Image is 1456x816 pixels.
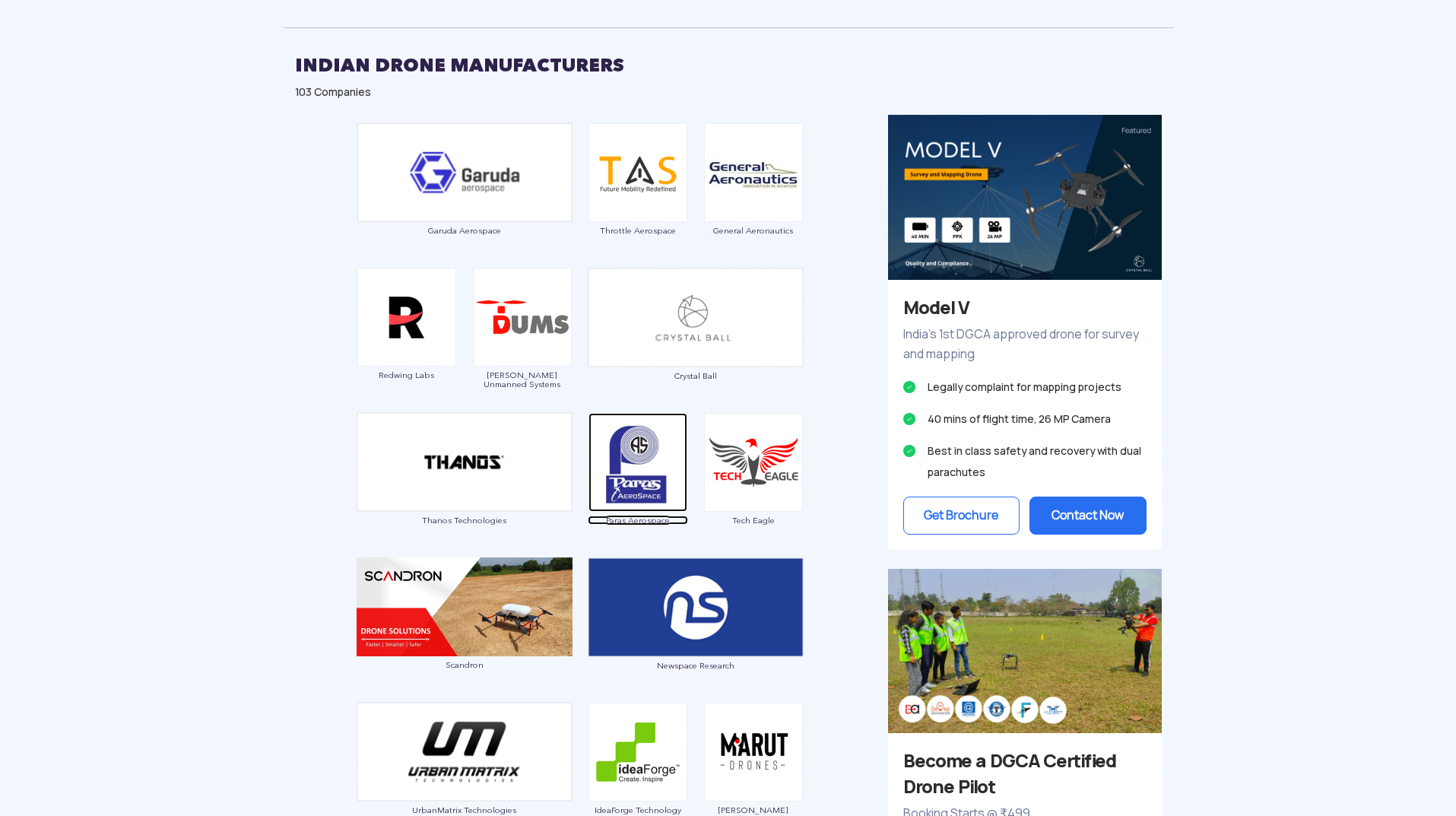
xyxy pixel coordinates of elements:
[903,748,1147,800] h3: Become a DGCA Certified Drone Pilot
[357,805,573,814] span: UrbanMatrix Technologies
[295,84,1162,100] div: 103 Companies
[903,408,1147,430] li: 40 mins of flight time, 26 MP Camera
[357,268,456,367] img: ic_redwinglabs.png
[357,412,573,512] img: ic_thanos_double.png
[473,268,572,367] img: ic_daksha.png
[888,569,1162,732] img: bg_sideadtraining.png
[357,745,573,815] a: UrbanMatrix Technologies
[588,455,688,525] a: Paras Aerospace
[903,325,1147,364] p: India’s 1st DGCA approved drone for survey and mapping
[588,164,688,234] a: Throttle Aerospace
[357,226,573,235] span: Garuda Aerospace
[888,115,1162,280] img: bg_eco_crystal.png
[903,497,1020,535] button: Get Brochure
[703,455,804,525] a: Tech Eagle
[588,703,687,802] img: ic_ideaforge.png
[588,310,804,380] a: Crystal Ball
[588,413,687,512] img: ic_paras.png
[588,226,688,235] span: Throttle Aerospace
[588,805,688,814] span: IdeaForge Technology
[588,661,804,670] span: Newspace Research
[903,376,1147,398] li: Legally complaint for mapping projects
[703,516,804,525] span: Tech Eagle
[357,557,573,656] img: img_scandron_double.png
[588,516,688,525] span: Paras Aerospace
[357,455,573,525] a: Thanos Technologies
[357,516,573,525] span: Thanos Technologies
[357,122,573,222] img: ic_garuda_eco.png
[703,226,804,235] span: General Aeronautics
[703,164,804,234] a: General Aeronautics
[704,123,803,222] img: ic_general.png
[588,557,804,657] img: ic_newspace_double.png
[357,164,573,235] a: Garuda Aerospace
[357,370,457,379] span: Redwing Labs
[357,310,457,379] a: Redwing Labs
[357,660,573,669] span: Scandron
[588,123,687,222] img: ic_throttle.png
[357,702,573,802] img: ic_urbanmatrix_double.png
[588,599,804,670] a: Newspace Research
[588,371,804,380] span: Crystal Ball
[357,599,573,669] a: Scandron
[588,268,804,367] img: ic_crystalball_double.png
[295,46,1162,84] h2: INDIAN DRONE MANUFACTURERS
[704,703,803,802] img: ic_marutdrones.png
[472,370,573,389] span: [PERSON_NAME] Unmanned Systems
[903,295,1147,321] h3: Model V
[704,413,803,512] img: ic_techeagle.png
[1029,497,1147,535] button: Contact Now
[903,440,1147,483] li: Best in class safety and recovery with dual parachutes
[588,745,688,814] a: IdeaForge Technology
[472,310,573,389] a: [PERSON_NAME] Unmanned Systems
